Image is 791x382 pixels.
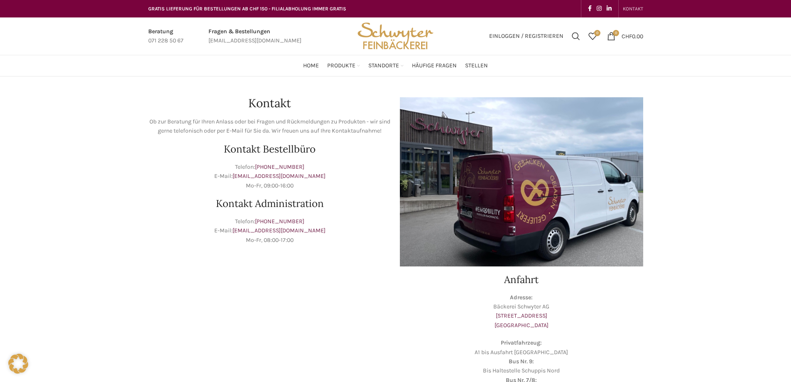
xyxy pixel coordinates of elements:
a: [PHONE_NUMBER] [255,218,304,225]
a: Site logo [355,32,436,39]
a: Suchen [568,28,584,44]
a: KONTAKT [623,0,643,17]
p: Telefon: E-Mail: Mo-Fr, 08:00-17:00 [148,217,392,245]
a: Infobox link [148,27,184,46]
a: [STREET_ADDRESS][GEOGRAPHIC_DATA] [495,312,549,328]
a: 0 CHF0.00 [603,28,647,44]
div: Meine Wunschliste [584,28,601,44]
p: Telefon: E-Mail: Mo-Fr, 09:00-16:00 [148,163,392,190]
span: Häufige Fragen [412,62,457,70]
a: Infobox link [208,27,301,46]
h2: Anfahrt [400,275,643,285]
a: Home [303,57,319,74]
span: Standorte [368,62,399,70]
span: CHF [622,32,632,39]
span: 0 [594,30,600,36]
strong: Adresse: [510,294,533,301]
a: [EMAIL_ADDRESS][DOMAIN_NAME] [233,173,326,180]
a: Stellen [465,57,488,74]
p: Ob zur Beratung für Ihren Anlass oder bei Fragen und Rückmeldungen zu Produkten - wir sind gerne ... [148,117,392,136]
h2: Kontakt Administration [148,199,392,209]
h1: Kontakt [148,97,392,109]
a: [PHONE_NUMBER] [255,163,304,170]
span: GRATIS LIEFERUNG FÜR BESTELLUNGEN AB CHF 150 - FILIALABHOLUNG IMMER GRATIS [148,6,346,12]
strong: Bus Nr. 9: [509,358,534,365]
img: Bäckerei Schwyter [355,17,436,55]
p: Bäckerei Schwyter AG [400,293,643,330]
a: Einloggen / Registrieren [485,28,568,44]
a: Facebook social link [585,3,594,15]
strong: Privatfahrzeug: [501,339,542,346]
a: 0 [584,28,601,44]
a: Häufige Fragen [412,57,457,74]
span: Stellen [465,62,488,70]
h2: Kontakt Bestellbüro [148,144,392,154]
a: Standorte [368,57,404,74]
div: Secondary navigation [619,0,647,17]
a: [EMAIL_ADDRESS][DOMAIN_NAME] [233,227,326,234]
a: Instagram social link [594,3,604,15]
span: 0 [613,30,619,36]
span: Home [303,62,319,70]
a: Produkte [327,57,360,74]
a: Linkedin social link [604,3,614,15]
span: KONTAKT [623,6,643,12]
span: Einloggen / Registrieren [489,33,563,39]
bdi: 0.00 [622,32,643,39]
div: Main navigation [144,57,647,74]
span: Produkte [327,62,355,70]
